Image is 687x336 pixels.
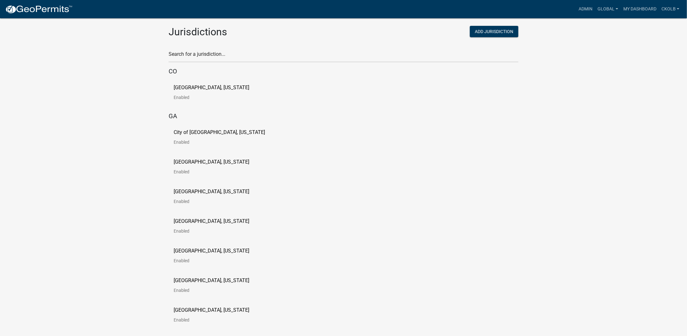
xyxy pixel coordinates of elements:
a: [GEOGRAPHIC_DATA], [US_STATE]Enabled [174,189,259,209]
button: Add Jurisdiction [470,26,518,37]
p: Enabled [174,288,259,293]
a: Admin [576,3,595,15]
p: Enabled [174,170,259,174]
a: ckolb [659,3,682,15]
a: [GEOGRAPHIC_DATA], [US_STATE]Enabled [174,159,259,179]
a: [GEOGRAPHIC_DATA], [US_STATE]Enabled [174,219,259,238]
p: Enabled [174,258,259,263]
p: Enabled [174,318,259,322]
p: Enabled [174,229,259,233]
p: Enabled [174,199,259,204]
a: Global [595,3,621,15]
a: [GEOGRAPHIC_DATA], [US_STATE]Enabled [174,248,259,268]
h5: CO [169,67,518,75]
a: City of [GEOGRAPHIC_DATA], [US_STATE]Enabled [174,130,275,149]
h5: GA [169,112,518,120]
a: [GEOGRAPHIC_DATA], [US_STATE]Enabled [174,308,259,327]
p: [GEOGRAPHIC_DATA], [US_STATE] [174,85,249,90]
p: Enabled [174,140,275,144]
a: [GEOGRAPHIC_DATA], [US_STATE]Enabled [174,85,259,105]
a: [GEOGRAPHIC_DATA], [US_STATE]Enabled [174,278,259,298]
p: City of [GEOGRAPHIC_DATA], [US_STATE] [174,130,265,135]
p: Enabled [174,95,259,100]
p: [GEOGRAPHIC_DATA], [US_STATE] [174,308,249,313]
p: [GEOGRAPHIC_DATA], [US_STATE] [174,189,249,194]
p: [GEOGRAPHIC_DATA], [US_STATE] [174,159,249,165]
p: [GEOGRAPHIC_DATA], [US_STATE] [174,248,249,253]
h2: Jurisdictions [169,26,339,38]
a: My Dashboard [621,3,659,15]
p: [GEOGRAPHIC_DATA], [US_STATE] [174,278,249,283]
p: [GEOGRAPHIC_DATA], [US_STATE] [174,219,249,224]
